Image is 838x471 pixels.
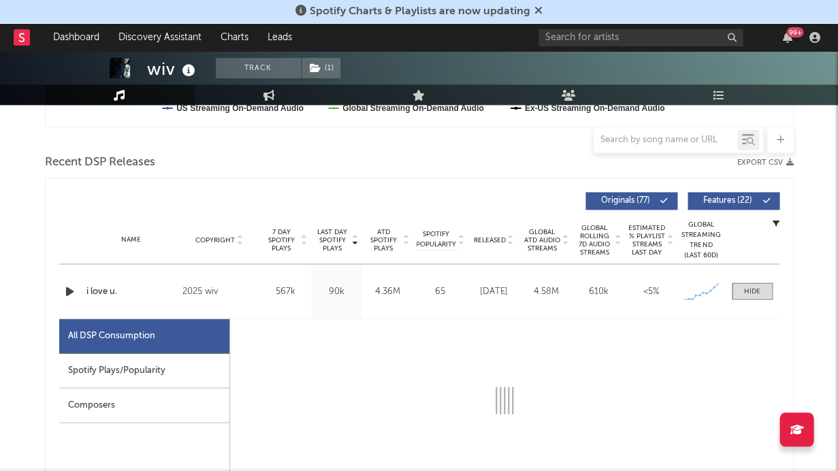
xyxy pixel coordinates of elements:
[195,236,235,244] span: Copyright
[59,388,229,423] div: Composers
[417,285,464,298] div: 65
[534,6,543,17] span: Dismiss
[366,228,402,253] span: ATD Spotify Plays
[302,58,340,78] button: (1)
[147,58,199,80] div: wiv
[86,235,176,245] div: Name
[628,224,666,257] span: Estimated % Playlist Streams Last Day
[366,285,410,298] div: 4.36M
[263,285,308,298] div: 567k
[315,285,359,298] div: 90k
[585,192,677,210] button: Originals(77)
[109,24,211,51] a: Discovery Assistant
[576,285,622,298] div: 610k
[538,29,743,46] input: Search for artists
[523,285,569,298] div: 4.58M
[524,103,664,113] text: Ex-US Streaming On-Demand Audio
[696,197,759,205] span: Features ( 22 )
[471,285,517,298] div: [DATE]
[301,58,341,78] span: ( 1 )
[523,228,561,253] span: Global ATD Audio Streams
[688,192,779,210] button: Features(22)
[786,27,803,37] div: 99 +
[594,135,737,146] input: Search by song name or URL
[782,32,792,43] button: 99+
[681,220,722,261] div: Global Streaming Trend (Last 60D)
[182,283,256,299] div: 2025 wiv
[86,285,176,298] a: i love u.
[310,6,530,17] span: Spotify Charts & Playlists are now updating
[628,285,674,298] div: <5%
[342,103,483,113] text: Global Streaming On-Demand Audio
[474,236,506,244] span: Released
[315,228,351,253] span: Last Day Spotify Plays
[45,155,155,171] span: Recent DSP Releases
[211,24,258,51] a: Charts
[68,327,155,344] div: All DSP Consumption
[737,159,794,167] button: Export CSV
[258,24,302,51] a: Leads
[216,58,301,78] button: Track
[176,103,304,113] text: US Streaming On-Demand Audio
[416,229,456,250] span: Spotify Popularity
[59,353,229,388] div: Spotify Plays/Popularity
[44,24,109,51] a: Dashboard
[576,224,613,257] span: Global Rolling 7D Audio Streams
[594,197,657,205] span: Originals ( 77 )
[59,319,229,353] div: All DSP Consumption
[263,228,300,253] span: 7 Day Spotify Plays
